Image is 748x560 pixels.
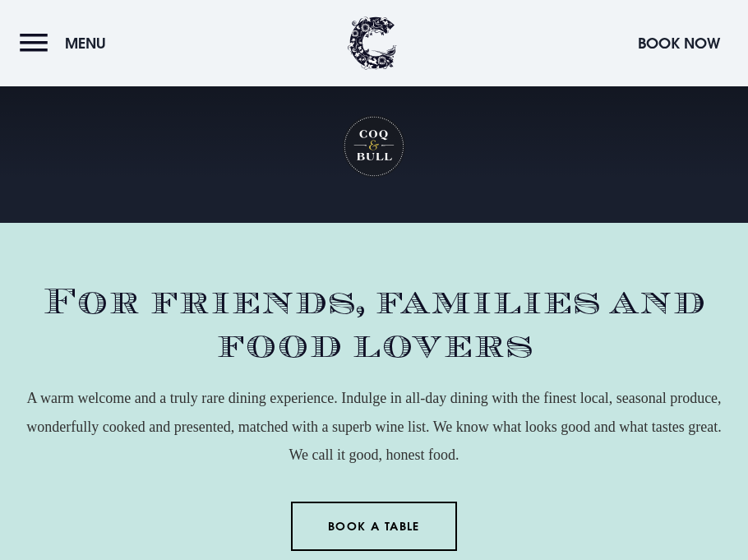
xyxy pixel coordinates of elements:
img: Clandeboye Lodge [348,16,397,70]
h1: Coq & Bull [343,115,406,178]
p: A warm welcome and a truly rare dining experience. Indulge in all-day dining with the finest loca... [20,384,728,469]
a: Book a Table [291,502,458,551]
button: Menu [20,25,114,61]
button: Book Now [630,25,728,61]
span: Menu [65,34,106,53]
h2: For friends, families and food lovers [20,280,728,368]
